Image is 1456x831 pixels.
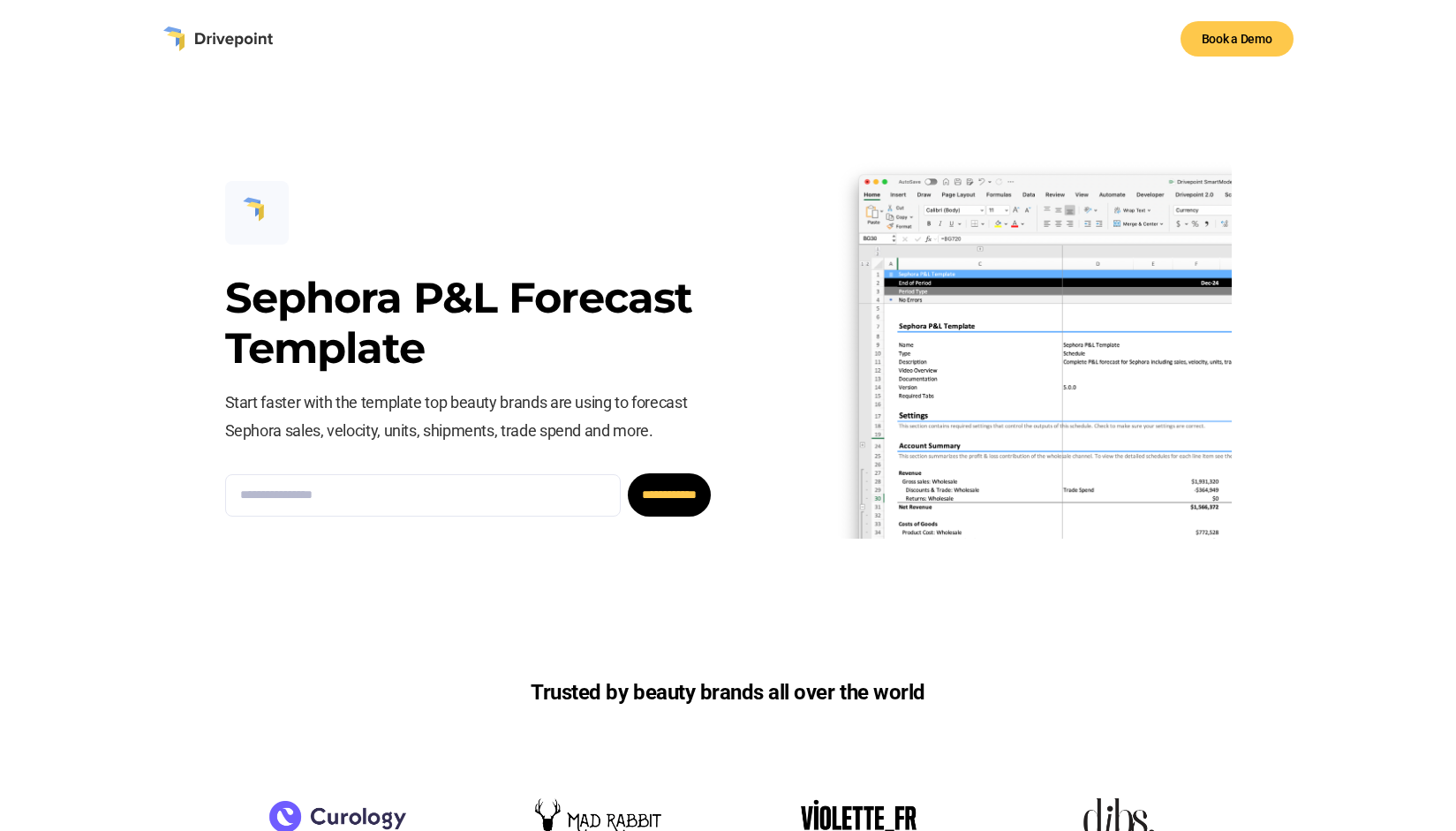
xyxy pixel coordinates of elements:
h6: Trusted by beauty brands all over the world [531,676,924,708]
p: Start faster with the template top beauty brands are using to forecast Sephora sales, velocity, u... [225,389,711,445]
form: Email Form [225,473,711,517]
a: Book a Demo [1181,21,1294,57]
div: Book a Demo [1202,28,1272,49]
h3: Sephora P&L Forecast Template [225,273,711,374]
